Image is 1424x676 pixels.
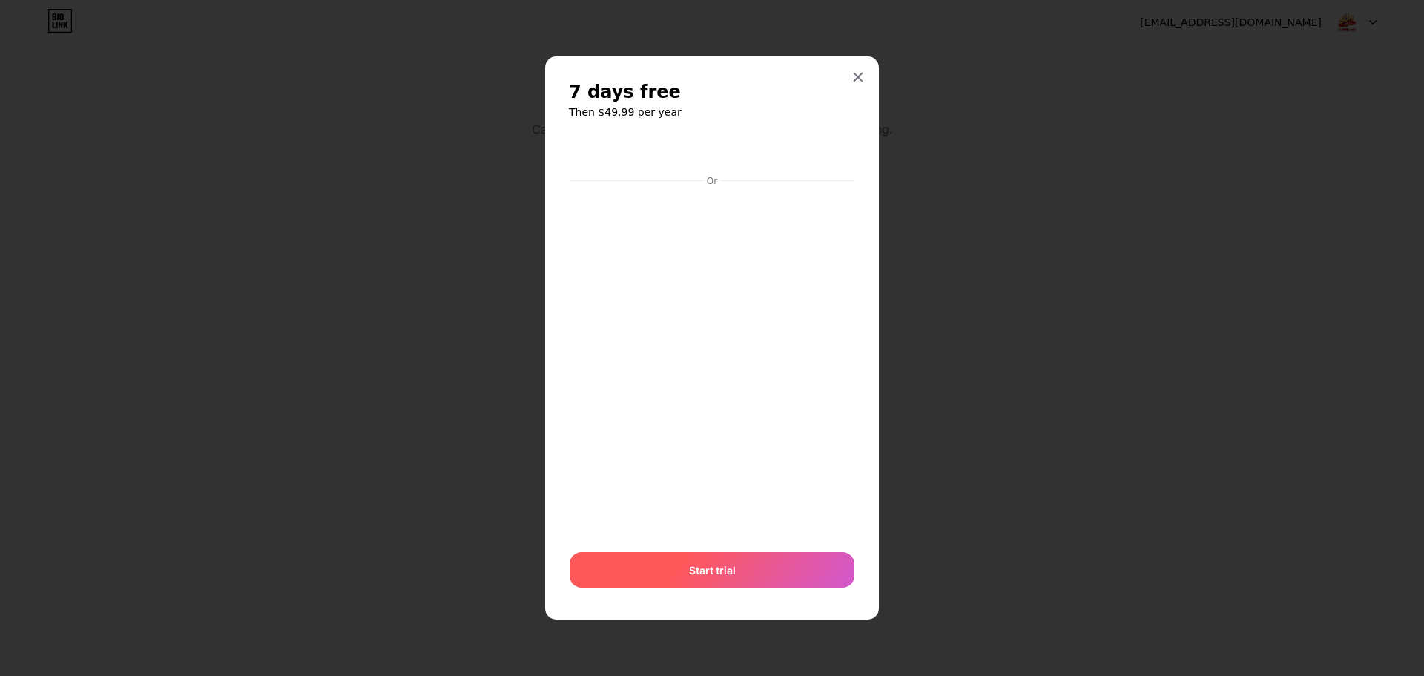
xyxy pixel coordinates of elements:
iframe: Secure payment button frame [570,135,854,171]
iframe: Secure payment input frame [567,188,857,538]
div: Or [704,175,720,187]
h6: Then $49.99 per year [569,105,855,119]
span: 7 days free [569,80,681,104]
span: Start trial [689,562,736,578]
